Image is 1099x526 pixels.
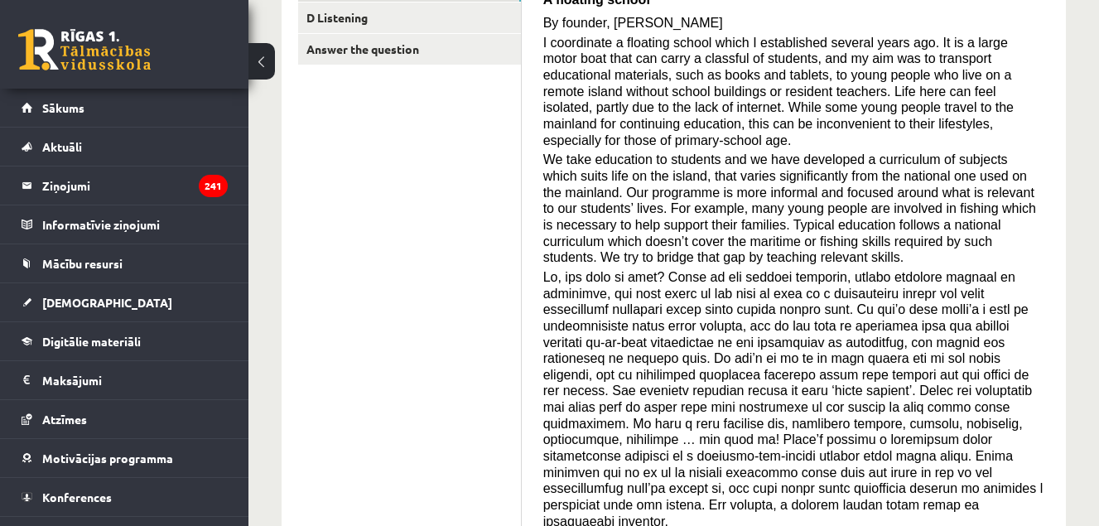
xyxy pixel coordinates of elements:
a: Konferences [22,478,228,516]
a: Sākums [22,89,228,127]
a: Answer the question [298,34,521,65]
legend: Ziņojumi [42,166,228,205]
span: Motivācijas programma [42,451,173,466]
legend: Informatīvie ziņojumi [42,205,228,244]
span: Sākums [42,100,84,115]
a: Motivācijas programma [22,439,228,477]
a: Aktuāli [22,128,228,166]
span: Mācību resursi [42,256,123,271]
a: Informatīvie ziņojumi [22,205,228,244]
span: Atzīmes [42,412,87,427]
span: Digitālie materiāli [42,334,141,349]
span: [DEMOGRAPHIC_DATA] [42,295,172,310]
a: D Listening [298,2,521,33]
a: Mācību resursi [22,244,228,282]
span: I coordinate a floating school which I established several years ago. It is a large motor boat th... [543,36,1014,147]
a: Rīgas 1. Tālmācības vidusskola [18,29,151,70]
a: [DEMOGRAPHIC_DATA] [22,283,228,321]
span: Konferences [42,490,112,504]
a: Maksājumi [22,361,228,399]
span: We take education to students and we have developed a curriculum of subjects which suits life on ... [543,152,1036,264]
span: By founder, [PERSON_NAME] [543,16,723,30]
a: Ziņojumi241 [22,166,228,205]
a: Atzīmes [22,400,228,438]
a: Digitālie materiāli [22,322,228,360]
legend: Maksājumi [42,361,228,399]
i: 241 [199,175,228,197]
span: Aktuāli [42,139,82,154]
